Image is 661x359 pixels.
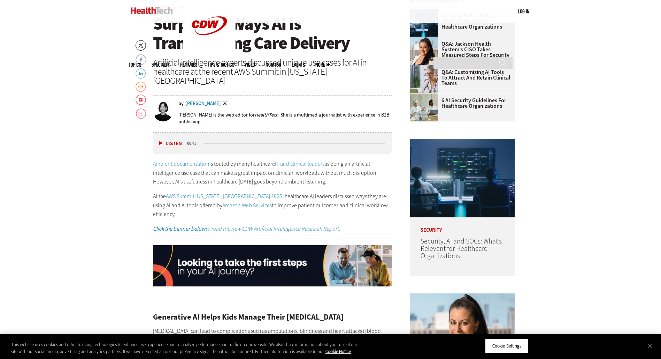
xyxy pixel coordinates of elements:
p: Security [410,217,515,233]
a: Video [245,62,255,67]
img: security team in high-tech computer room [410,139,515,217]
span: More [315,62,330,67]
p: [MEDICAL_DATA] can lead to complications such as amputations, blindness and heart attacks if bloo... [153,327,392,353]
div: media player [153,133,392,154]
a: Ambient documentation [153,160,209,167]
strong: Click the banner below [153,225,205,232]
div: User menu [518,8,529,15]
a: Events [292,62,305,67]
a: CDW [183,46,236,53]
button: Close [642,338,658,353]
div: Artificial intelligence experts discussed unique use cases for AI in healthcare at the recent AWS... [153,58,392,85]
a: Amazon Web Services [222,202,272,209]
a: More information about your privacy [325,349,351,354]
img: doctor on laptop [410,65,438,93]
div: This website uses cookies and other tracking technologies to enhance user experience and to analy... [11,341,363,355]
a: IT and clinical leaders [275,160,324,167]
button: Listen [159,141,182,146]
img: Jordan Scott [153,101,173,121]
p: At the , healthcare AI leaders discussed ways they are using AI and AI tools offered by to improv... [153,192,392,219]
span: Specialty [152,62,170,67]
p: [PERSON_NAME] is the web editor for . She is a multimedia journalist with experience in B2B publi... [178,112,392,125]
a: 6 AI Security Guidelines for Healthcare Organizations [410,98,510,109]
a: Tips & Tactics [208,62,234,67]
a: Q&A: Customizing AI Tools To Attract and Retain Clinical Teams [410,69,510,86]
span: Topics [129,62,141,67]
p: is touted by many healthcare as being an artificial intelligence use case that can make a great i... [153,159,392,186]
em: to read the new CDW Artificial Intelligence Research Report. [153,225,340,232]
a: [PERSON_NAME] [185,101,221,106]
a: AWS Summit [US_STATE], [GEOGRAPHIC_DATA] 2025 [166,193,282,200]
em: HealthTech [255,112,278,118]
button: Cookie Settings [485,339,529,353]
a: Click the banner belowto read the new CDW Artificial Intelligence Research Report. [153,225,340,232]
img: Doctors meeting in the office [410,94,438,121]
a: Twitter [223,101,229,107]
span: by [178,101,184,106]
a: Features [180,62,197,67]
a: Security, AI and SOCs: What’s Relevant for Healthcare Organizations [421,237,502,261]
div: duration [186,140,202,147]
h2: Generative AI Helps Kids Manage Their [MEDICAL_DATA] [153,313,392,321]
a: MonITor [266,62,281,67]
a: Doctors meeting in the office [410,94,441,99]
a: Log in [518,8,529,14]
a: doctor on laptop [410,65,441,71]
img: XS_Q225_AI_cta_desktop01 [153,245,392,286]
img: Home [131,7,173,14]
